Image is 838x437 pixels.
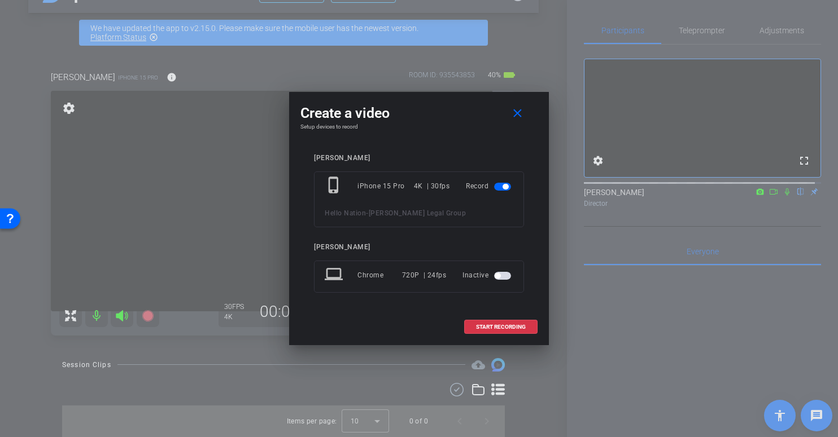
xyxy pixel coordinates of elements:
div: Record [466,176,513,196]
span: START RECORDING [476,324,526,330]
div: [PERSON_NAME] [314,154,524,162]
mat-icon: phone_iphone [325,176,345,196]
div: 720P | 24fps [402,265,447,285]
span: [PERSON_NAME] Legal Group [369,209,466,217]
mat-icon: close [510,107,525,121]
div: Create a video [300,103,538,123]
div: Chrome [357,265,402,285]
div: [PERSON_NAME] [314,243,524,251]
mat-icon: laptop [325,265,345,285]
span: Hello Nation [325,209,366,217]
div: iPhone 15 Pro [357,176,414,196]
h4: Setup devices to record [300,123,538,130]
div: 4K | 30fps [414,176,450,196]
div: Inactive [462,265,513,285]
button: START RECORDING [464,320,538,334]
span: - [366,209,369,217]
